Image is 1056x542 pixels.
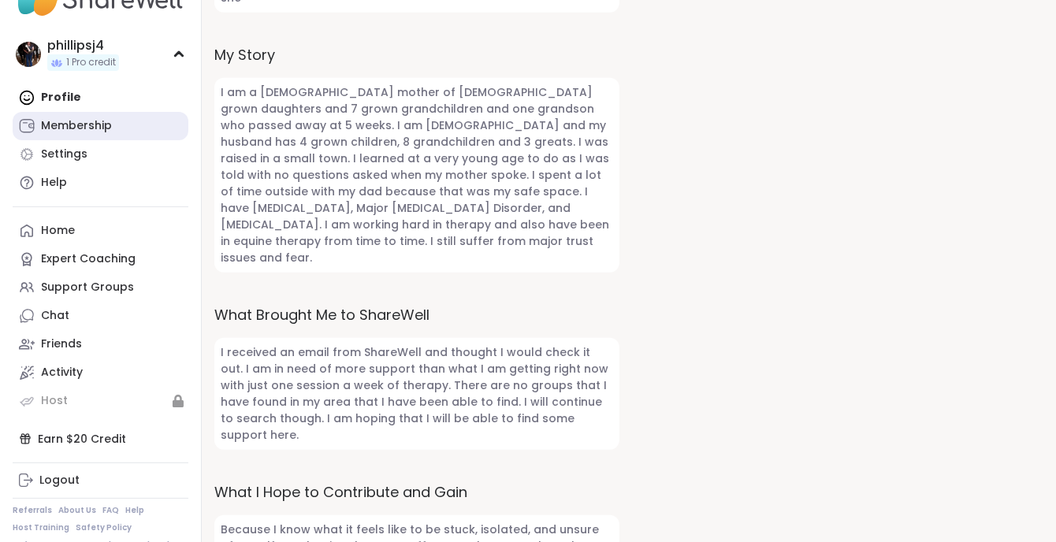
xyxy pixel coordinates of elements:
[41,280,134,295] div: Support Groups
[13,217,188,245] a: Home
[41,118,112,134] div: Membership
[41,393,68,409] div: Host
[13,466,188,495] a: Logout
[41,223,75,239] div: Home
[214,338,619,450] span: I received an email from ShareWell and thought I would check it out. I am in need of more support...
[102,505,119,516] a: FAQ
[41,308,69,324] div: Chat
[214,44,619,65] label: My Story
[16,42,41,67] img: phillipsj4
[58,505,96,516] a: About Us
[13,505,52,516] a: Referrals
[39,473,80,488] div: Logout
[66,56,116,69] span: 1 Pro credit
[13,245,188,273] a: Expert Coaching
[41,365,83,381] div: Activity
[13,302,188,330] a: Chat
[41,175,67,191] div: Help
[13,387,188,415] a: Host
[41,147,87,162] div: Settings
[214,304,619,325] label: What Brought Me to ShareWell
[13,169,188,197] a: Help
[76,522,132,533] a: Safety Policy
[13,330,188,358] a: Friends
[13,140,188,169] a: Settings
[214,78,619,273] span: I am a [DEMOGRAPHIC_DATA] mother of [DEMOGRAPHIC_DATA] grown daughters and 7 grown grandchildren ...
[214,481,619,503] label: What I Hope to Contribute and Gain
[13,522,69,533] a: Host Training
[13,358,188,387] a: Activity
[125,505,144,516] a: Help
[47,37,119,54] div: phillipsj4
[41,251,136,267] div: Expert Coaching
[13,112,188,140] a: Membership
[13,273,188,302] a: Support Groups
[41,336,82,352] div: Friends
[13,425,188,453] div: Earn $20 Credit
